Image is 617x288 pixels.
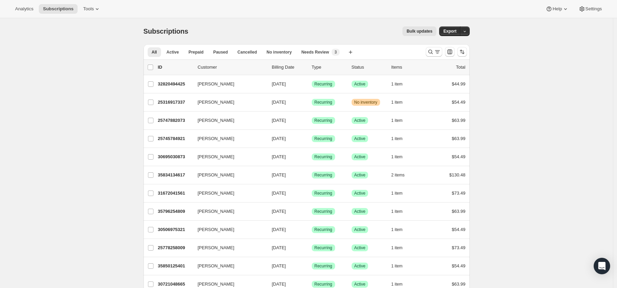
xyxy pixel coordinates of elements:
[272,245,286,250] span: [DATE]
[11,4,37,14] button: Analytics
[391,209,403,214] span: 1 item
[188,49,204,55] span: Prepaid
[198,226,235,233] span: [PERSON_NAME]
[158,135,192,142] p: 25745784921
[158,244,192,251] p: 25778258009
[452,81,466,87] span: $44.99
[266,49,292,55] span: No inventory
[158,281,192,288] p: 30721048665
[391,152,410,162] button: 1 item
[391,136,403,141] span: 1 item
[272,136,286,141] span: [DATE]
[315,263,332,269] span: Recurring
[158,207,466,216] div: 35796254809[PERSON_NAME][DATE]SuccessRecurringSuccessActive1 item$63.99
[315,118,332,123] span: Recurring
[354,172,366,178] span: Active
[272,81,286,87] span: [DATE]
[439,26,460,36] button: Export
[315,81,332,87] span: Recurring
[552,6,562,12] span: Help
[354,191,366,196] span: Active
[158,134,466,143] div: 25745784921[PERSON_NAME][DATE]SuccessRecurringSuccessActive1 item$63.99
[158,64,192,71] p: ID
[312,64,346,71] div: Type
[452,191,466,196] span: $73.49
[198,117,235,124] span: [PERSON_NAME]
[541,4,573,14] button: Help
[158,172,192,178] p: 35834134617
[315,281,332,287] span: Recurring
[194,133,262,144] button: [PERSON_NAME]
[272,209,286,214] span: [DATE]
[391,225,410,234] button: 1 item
[158,263,192,269] p: 35850125401
[391,118,403,123] span: 1 item
[391,64,426,71] div: Items
[39,4,78,14] button: Subscriptions
[194,97,262,108] button: [PERSON_NAME]
[194,170,262,181] button: [PERSON_NAME]
[391,263,403,269] span: 1 item
[272,172,286,177] span: [DATE]
[456,64,465,71] p: Total
[198,281,235,288] span: [PERSON_NAME]
[354,209,366,214] span: Active
[198,244,235,251] span: [PERSON_NAME]
[79,4,105,14] button: Tools
[391,97,410,107] button: 1 item
[391,227,403,232] span: 1 item
[315,245,332,251] span: Recurring
[391,116,410,125] button: 1 item
[158,116,466,125] div: 25747882073[PERSON_NAME][DATE]SuccessRecurringSuccessActive1 item$63.99
[194,188,262,199] button: [PERSON_NAME]
[452,281,466,287] span: $63.99
[452,263,466,268] span: $54.49
[83,6,94,12] span: Tools
[272,118,286,123] span: [DATE]
[574,4,606,14] button: Settings
[194,242,262,253] button: [PERSON_NAME]
[452,154,466,159] span: $54.49
[43,6,73,12] span: Subscriptions
[158,97,466,107] div: 25316917337[PERSON_NAME][DATE]SuccessRecurringWarningNo inventory1 item$54.49
[272,100,286,105] span: [DATE]
[15,6,33,12] span: Analytics
[594,258,610,274] div: Open Intercom Messenger
[354,100,377,105] span: No inventory
[198,64,266,71] p: Customer
[158,188,466,198] div: 31672041561[PERSON_NAME][DATE]SuccessRecurringSuccessActive1 item$73.49
[354,81,366,87] span: Active
[391,81,403,87] span: 1 item
[158,153,192,160] p: 30695030873
[391,243,410,253] button: 1 item
[391,100,403,105] span: 1 item
[158,170,466,180] div: 35834134617[PERSON_NAME][DATE]SuccessRecurringSuccessActive2 items$130.48
[345,47,356,57] button: Create new view
[198,99,235,106] span: [PERSON_NAME]
[158,226,192,233] p: 30506975321
[194,79,262,90] button: [PERSON_NAME]
[354,118,366,123] span: Active
[198,172,235,178] span: [PERSON_NAME]
[391,79,410,89] button: 1 item
[391,207,410,216] button: 1 item
[158,99,192,106] p: 25316917337
[391,191,403,196] span: 1 item
[158,79,466,89] div: 32820494425[PERSON_NAME][DATE]SuccessRecurringSuccessActive1 item$44.99
[158,152,466,162] div: 30695030873[PERSON_NAME][DATE]SuccessRecurringSuccessActive1 item$54.49
[315,154,332,160] span: Recurring
[354,136,366,141] span: Active
[198,208,235,215] span: [PERSON_NAME]
[407,28,432,34] span: Bulk updates
[198,153,235,160] span: [PERSON_NAME]
[449,172,466,177] span: $130.48
[167,49,179,55] span: Active
[158,261,466,271] div: 35850125401[PERSON_NAME][DATE]SuccessRecurringSuccessActive1 item$54.49
[144,27,188,35] span: Subscriptions
[152,49,157,55] span: All
[452,100,466,105] span: $54.49
[443,28,456,34] span: Export
[391,134,410,143] button: 1 item
[194,224,262,235] button: [PERSON_NAME]
[272,263,286,268] span: [DATE]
